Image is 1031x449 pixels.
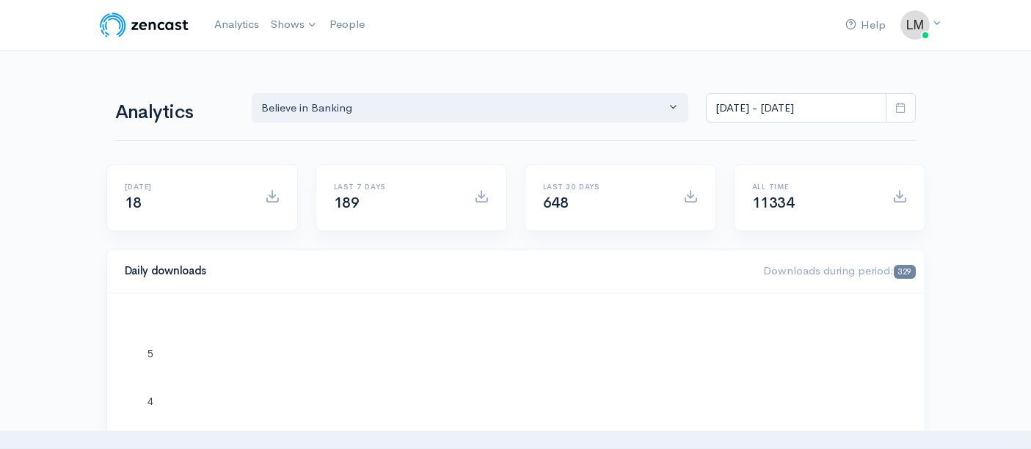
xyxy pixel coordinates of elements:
img: ZenCast Logo [98,10,191,40]
span: 18 [125,194,142,212]
h6: Last 7 days [334,183,456,191]
button: Believe in Banking [252,93,689,123]
text: 4 [147,395,153,407]
a: Help [839,10,892,41]
text: 5 [147,347,153,359]
h6: [DATE] [125,183,247,191]
a: Analytics [208,9,265,40]
h4: Daily downloads [125,265,746,277]
a: Shows [265,9,324,41]
img: ... [900,10,930,40]
h6: Last 30 days [543,183,666,191]
h6: All time [752,183,875,191]
span: 648 [543,194,569,212]
span: Downloads during period: [763,263,915,277]
span: 329 [894,265,915,279]
a: People [324,9,371,40]
span: 11334 [752,194,795,212]
input: analytics date range selector [706,93,886,123]
h1: Analytics [115,102,234,123]
div: Believe in Banking [261,100,666,117]
span: 189 [334,194,360,212]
